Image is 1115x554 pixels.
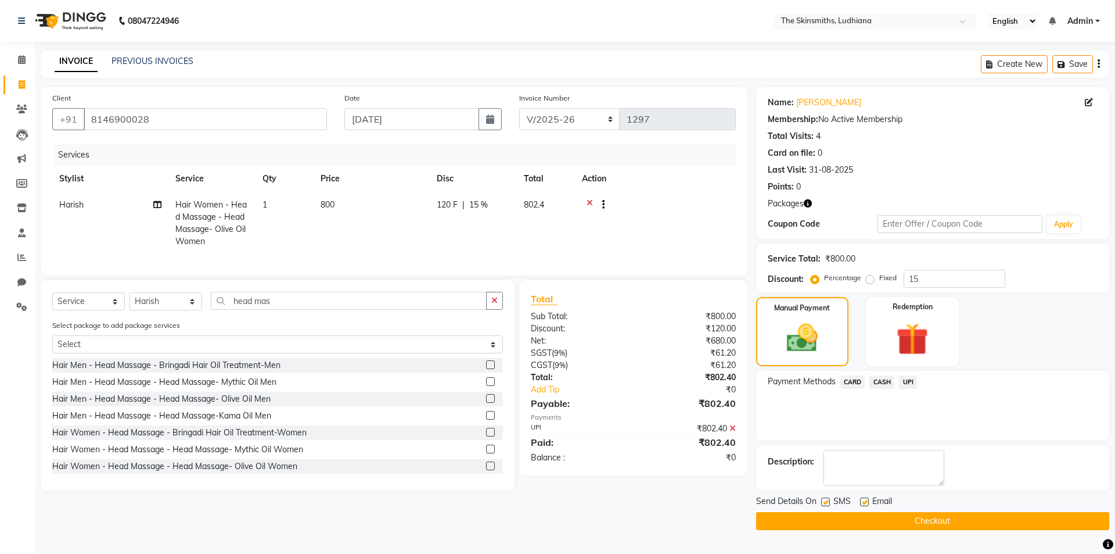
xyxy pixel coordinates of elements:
div: ₹0 [652,384,744,396]
span: CARD [840,376,865,389]
img: _cash.svg [777,320,828,356]
th: Qty [256,166,314,192]
a: [PERSON_NAME] [796,96,861,109]
div: ₹61.20 [633,347,744,359]
div: ₹802.40 [633,396,744,410]
div: ₹61.20 [633,359,744,371]
div: Name: [768,96,794,109]
span: 9% [554,348,565,358]
span: 802.4 [524,199,544,210]
div: Services [53,144,744,166]
div: Balance : [522,452,633,464]
button: Checkout [756,512,1109,530]
div: Total Visits: [768,130,814,142]
span: Total [531,293,557,305]
label: Manual Payment [774,303,830,313]
div: Last Visit: [768,164,807,176]
button: Create New [981,55,1048,73]
input: Enter Offer / Coupon Code [877,215,1042,233]
div: Hair Men - Head Massage - Bringadi Hair Oil Treatment-Men [52,359,280,371]
div: Hair Men - Head Massage - Head Massage- Olive Oil Men [52,393,271,405]
div: Hair Women - Head Massage - Head Massage- Olive Oil Women [52,460,297,473]
div: Sub Total: [522,310,633,323]
span: Admin [1067,15,1093,27]
div: Membership: [768,113,818,126]
span: Send Details On [756,495,817,510]
span: Payment Methods [768,376,836,388]
label: Percentage [824,273,861,283]
span: SGST [531,348,552,358]
div: ₹802.40 [633,423,744,435]
span: 9% [555,360,566,370]
div: 4 [816,130,821,142]
div: Payable: [522,396,633,410]
div: UPI [522,423,633,435]
div: Hair Men - Head Massage - Head Massage-Kama Oil Men [52,410,271,422]
div: 0 [796,181,801,193]
div: Hair Women - Head Massage - Head Massage- Mythic Oil Women [52,444,303,456]
div: Total: [522,371,633,384]
span: Harish [59,199,84,210]
div: ( ) [522,347,633,359]
span: 15 % [469,199,488,211]
button: Apply [1047,216,1080,233]
label: Client [52,93,71,103]
div: Payments [531,413,736,423]
span: CGST [531,360,552,370]
span: 800 [321,199,334,210]
span: 120 F [437,199,458,211]
a: Add Tip [522,384,652,396]
div: ₹120.00 [633,323,744,335]
div: 31-08-2025 [809,164,853,176]
label: Fixed [879,273,897,283]
div: Card on file: [768,147,815,159]
th: Stylist [52,166,168,192]
div: No Active Membership [768,113,1098,126]
div: ( ) [522,359,633,371]
span: Email [872,495,892,510]
div: Hair Men - Head Massage - Head Massage- Mythic Oil Men [52,376,276,388]
th: Service [168,166,256,192]
div: ₹802.40 [633,371,744,384]
input: Search by Name/Mobile/Email/Code [84,108,327,130]
b: 08047224946 [128,5,179,37]
th: Total [517,166,575,192]
span: CASH [869,376,894,389]
span: Packages [768,198,804,210]
th: Price [314,166,430,192]
input: Search or Scan [211,292,487,310]
span: SMS [833,495,851,510]
span: | [462,199,465,211]
label: Invoice Number [519,93,570,103]
div: Description: [768,456,814,468]
div: ₹0 [633,452,744,464]
span: UPI [899,376,917,389]
label: Redemption [893,302,933,312]
label: Date [344,93,360,103]
div: Coupon Code [768,218,877,230]
div: Points: [768,181,794,193]
div: ₹680.00 [633,335,744,347]
div: Service Total: [768,253,821,265]
a: INVOICE [55,51,98,72]
div: Paid: [522,435,633,449]
div: ₹802.40 [633,435,744,449]
div: ₹800.00 [633,310,744,323]
div: Hair Women - Head Massage - Bringadi Hair Oil Treatment-Women [52,427,307,439]
button: Save [1052,55,1093,73]
div: ₹800.00 [825,253,855,265]
th: Action [575,166,736,192]
div: 0 [818,147,822,159]
div: Net: [522,335,633,347]
a: PREVIOUS INVOICES [111,56,193,66]
img: _gift.svg [886,319,938,359]
label: Select package to add package services [52,320,180,331]
div: Discount: [522,323,633,335]
img: logo [30,5,109,37]
th: Disc [430,166,517,192]
div: Discount: [768,273,804,285]
span: Hair Women - Head Massage - Head Massage- Olive Oil Women [175,199,247,246]
span: 1 [262,199,267,210]
button: +91 [52,108,85,130]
